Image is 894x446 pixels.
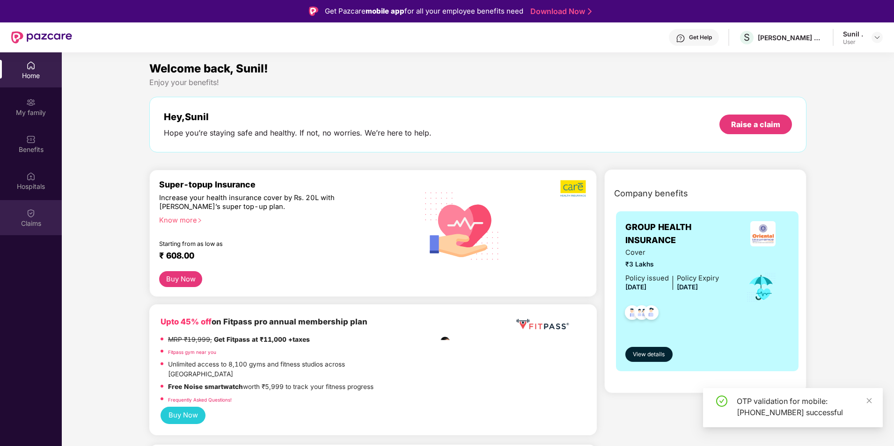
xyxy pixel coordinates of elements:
[625,247,719,258] span: Cover
[530,7,589,16] a: Download Now
[737,396,872,418] div: OTP validation for mobile: [PHONE_NUMBER] successful
[866,397,872,404] span: close
[731,119,780,129] div: Raise a claim
[746,272,777,303] img: icon
[168,383,243,390] strong: Free Noise smartwatch
[164,111,432,122] div: Hey, Sunil
[168,360,409,380] p: Unlimited access to 8,100 gyms and fitness studios across [GEOGRAPHIC_DATA]
[677,273,719,284] div: Policy Expiry
[159,271,202,288] button: Buy Now
[843,29,863,38] div: Sunil .
[408,334,474,400] img: fpp.png
[159,194,368,212] div: Increase your health insurance cover by Rs. 20L with [PERSON_NAME]’s super top-up plan.
[625,347,673,362] button: View details
[625,221,737,247] span: GROUP HEALTH INSURANCE
[588,7,592,16] img: Stroke
[750,221,776,246] img: insurerLogo
[168,349,216,355] a: Fitpass gym near you
[26,61,36,70] img: svg+xml;base64,PHN2ZyBpZD0iSG9tZSIgeG1sbnM9Imh0dHA6Ly93d3cudzMub3JnLzIwMDAvc3ZnIiB3aWR0aD0iMjAiIG...
[325,6,523,17] div: Get Pazcare for all your employee benefits need
[625,283,646,291] span: [DATE]
[418,180,507,271] img: svg+xml;base64,PHN2ZyB4bWxucz0iaHR0cDovL3d3dy53My5vcmcvMjAwMC9zdmciIHhtbG5zOnhsaW5rPSJodHRwOi8vd3...
[744,32,750,43] span: S
[366,7,404,15] strong: mobile app
[168,382,374,392] p: worth ₹5,999 to track your fitness progress
[26,98,36,107] img: svg+xml;base64,PHN2ZyB3aWR0aD0iMjAiIGhlaWdodD0iMjAiIHZpZXdCb3g9IjAgMCAyMCAyMCIgZmlsbD0ibm9uZSIgeG...
[676,34,685,43] img: svg+xml;base64,PHN2ZyBpZD0iSGVscC0zMngzMiIgeG1sbnM9Imh0dHA6Ly93d3cudzMub3JnLzIwMDAvc3ZnIiB3aWR0aD...
[633,350,665,359] span: View details
[161,317,367,326] b: on Fitpass pro annual membership plan
[11,31,72,43] img: New Pazcare Logo
[630,302,653,325] img: svg+xml;base64,PHN2ZyB4bWxucz0iaHR0cDovL3d3dy53My5vcmcvMjAwMC9zdmciIHdpZHRoPSI0OC45MTUiIGhlaWdodD...
[168,336,212,343] del: MRP ₹19,999,
[26,135,36,144] img: svg+xml;base64,PHN2ZyBpZD0iQmVuZWZpdHMiIHhtbG5zPSJodHRwOi8vd3d3LnczLm9yZy8yMDAwL3N2ZyIgd2lkdGg9Ij...
[197,218,202,223] span: right
[161,407,205,424] button: Buy Now
[689,34,712,41] div: Get Help
[149,62,268,75] span: Welcome back, Sunil!
[26,209,36,218] img: svg+xml;base64,PHN2ZyBpZD0iQ2xhaW0iIHhtbG5zPSJodHRwOi8vd3d3LnczLm9yZy8yMDAwL3N2ZyIgd2lkdGg9IjIwIi...
[614,187,688,200] span: Company benefits
[560,180,587,197] img: b5dec4f62d2307b9de63beb79f102df3.png
[514,316,571,333] img: fppp.png
[164,128,432,138] div: Hope you’re staying safe and healthy. If not, no worries. We’re here to help.
[159,216,403,223] div: Know more
[214,336,310,343] strong: Get Fitpass at ₹11,000 +taxes
[26,172,36,181] img: svg+xml;base64,PHN2ZyBpZD0iSG9zcGl0YWxzIiB4bWxucz0iaHR0cDovL3d3dy53My5vcmcvMjAwMC9zdmciIHdpZHRoPS...
[625,273,669,284] div: Policy issued
[159,180,409,189] div: Super-topup Insurance
[309,7,318,16] img: Logo
[621,302,644,325] img: svg+xml;base64,PHN2ZyB4bWxucz0iaHR0cDovL3d3dy53My5vcmcvMjAwMC9zdmciIHdpZHRoPSI0OC45NDMiIGhlaWdodD...
[168,397,232,403] a: Frequently Asked Questions!
[677,283,698,291] span: [DATE]
[716,396,727,407] span: check-circle
[159,240,369,247] div: Starting from as low as
[625,259,719,270] span: ₹3 Lakhs
[161,317,212,326] b: Upto 45% off
[159,251,399,262] div: ₹ 608.00
[149,78,806,87] div: Enjoy your benefits!
[843,38,863,46] div: User
[758,33,823,42] div: [PERSON_NAME] CONSULTANTS P LTD
[873,34,881,41] img: svg+xml;base64,PHN2ZyBpZD0iRHJvcGRvd24tMzJ4MzIiIHhtbG5zPSJodHRwOi8vd3d3LnczLm9yZy8yMDAwL3N2ZyIgd2...
[640,302,663,325] img: svg+xml;base64,PHN2ZyB4bWxucz0iaHR0cDovL3d3dy53My5vcmcvMjAwMC9zdmciIHdpZHRoPSI0OC45NDMiIGhlaWdodD...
